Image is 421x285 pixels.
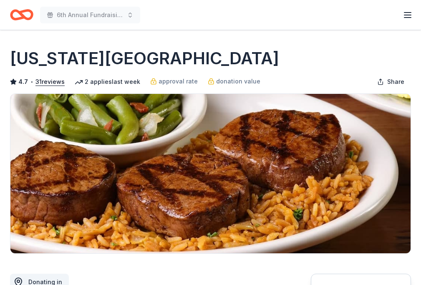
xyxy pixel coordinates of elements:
button: Share [371,73,411,90]
a: Home [10,5,33,25]
button: 6th Annual Fundraising Dinner [40,7,140,23]
span: 4.7 [18,77,28,87]
h1: [US_STATE][GEOGRAPHIC_DATA] [10,47,279,70]
span: approval rate [159,76,198,86]
button: 31reviews [35,77,65,87]
span: donation value [216,76,260,86]
a: donation value [208,76,260,86]
span: Share [387,77,404,87]
a: approval rate [150,76,198,86]
span: • [30,78,33,85]
img: Image for Texas Roadhouse [10,94,411,253]
div: 2 applies last week [75,77,140,87]
span: 6th Annual Fundraising Dinner [57,10,124,20]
